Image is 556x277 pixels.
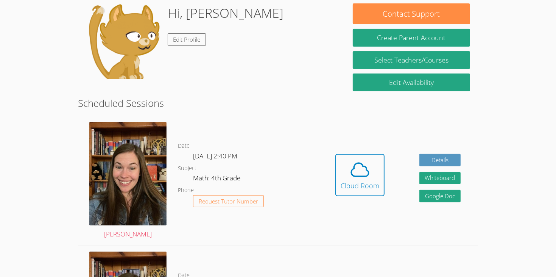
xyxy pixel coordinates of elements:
button: Contact Support [353,3,470,24]
h1: Hi, [PERSON_NAME] [168,3,283,23]
span: [DATE] 2:40 PM [193,152,237,160]
a: Select Teachers/Courses [353,51,470,69]
button: Create Parent Account [353,29,470,47]
a: Details [419,154,461,166]
a: Edit Profile [168,33,206,46]
dt: Subject [178,164,196,173]
img: default.png [86,3,162,79]
a: [PERSON_NAME] [89,122,167,239]
span: Request Tutor Number [199,199,258,204]
dd: Math: 4th Grade [193,173,242,186]
h2: Scheduled Sessions [78,96,478,110]
dt: Phone [178,186,194,195]
img: avatar.png [89,122,167,225]
button: Request Tutor Number [193,195,264,208]
div: Cloud Room [341,180,379,191]
a: Edit Availability [353,74,470,91]
button: Cloud Room [335,154,385,196]
dt: Date [178,141,190,151]
a: Google Doc [419,190,461,202]
button: Whiteboard [419,172,461,185]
